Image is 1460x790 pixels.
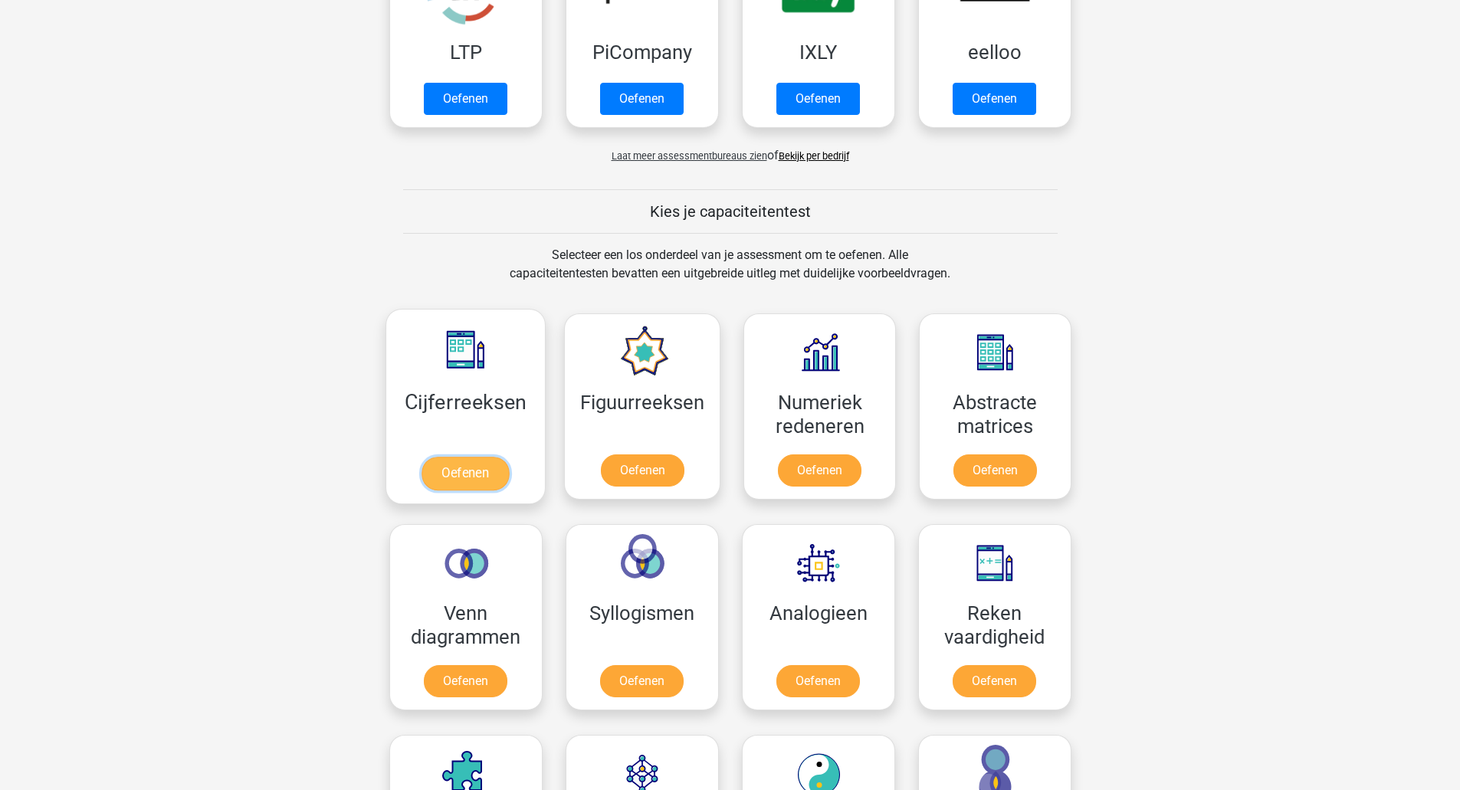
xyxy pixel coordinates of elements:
[601,454,684,487] a: Oefenen
[600,665,684,697] a: Oefenen
[424,665,507,697] a: Oefenen
[424,83,507,115] a: Oefenen
[779,150,849,162] a: Bekijk per bedrijf
[612,150,767,162] span: Laat meer assessmentbureaus zien
[600,83,684,115] a: Oefenen
[776,665,860,697] a: Oefenen
[778,454,861,487] a: Oefenen
[403,202,1058,221] h5: Kies je capaciteitentest
[953,665,1036,697] a: Oefenen
[495,246,965,301] div: Selecteer een los onderdeel van je assessment om te oefenen. Alle capaciteitentesten bevatten een...
[953,454,1037,487] a: Oefenen
[953,83,1036,115] a: Oefenen
[422,457,509,490] a: Oefenen
[378,134,1083,165] div: of
[776,83,860,115] a: Oefenen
